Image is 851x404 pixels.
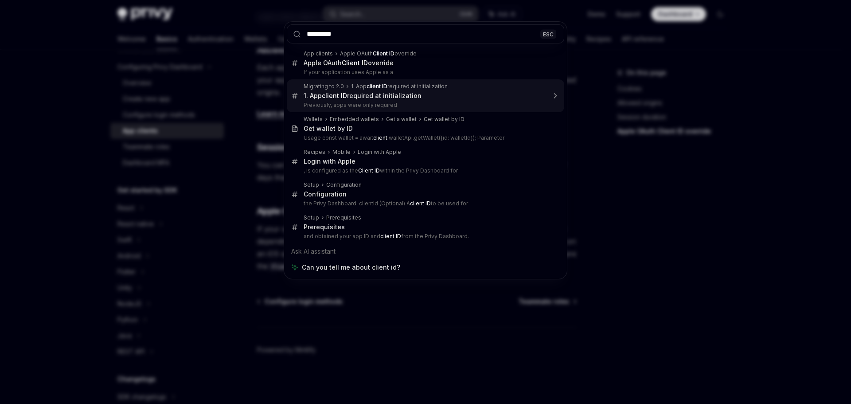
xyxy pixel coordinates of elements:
div: Configuration [304,190,347,198]
b: client ID [380,233,401,239]
p: , is configured as the within the Privy Dashboard for [304,167,546,174]
p: Usage const wallet = await .walletApi.getWallet({id: walletId}); Parameter [304,134,546,141]
b: Client ID [342,59,368,67]
div: Wallets [304,116,323,123]
div: Setup [304,181,319,188]
div: Apple OAuth override [340,50,417,57]
b: Client ID [358,167,380,174]
div: Ask AI assistant [287,243,564,259]
div: Get wallet by ID [304,125,353,133]
div: Mobile [332,149,351,156]
div: ESC [540,29,556,39]
span: Can you tell me about client id? [302,263,400,272]
div: Configuration [326,181,362,188]
div: Recipes [304,149,325,156]
p: Previously, apps were only required [304,102,546,109]
div: Prerequisites [326,214,361,221]
div: Setup [304,214,319,221]
div: Login with Apple [358,149,401,156]
p: If your application uses Apple as a [304,69,546,76]
b: Client ID [373,50,394,57]
b: client [373,134,387,141]
p: the Privy Dashboard. clientId (Optional) A to be used for [304,200,546,207]
b: client ID [367,83,387,90]
div: 1. App required at initialization [351,83,448,90]
div: Migrating to 2.0 [304,83,344,90]
b: client ID [322,92,347,99]
p: and obtained your app ID and from the Privy Dashboard. [304,233,546,240]
div: Embedded wallets [330,116,379,123]
div: Get a wallet [386,116,417,123]
div: Get wallet by ID [424,116,465,123]
div: Prerequisites [304,223,345,231]
div: App clients [304,50,333,57]
div: Login with Apple [304,157,355,165]
div: 1. App required at initialization [304,92,422,100]
b: client ID [410,200,431,207]
div: Apple OAuth override [304,59,394,67]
